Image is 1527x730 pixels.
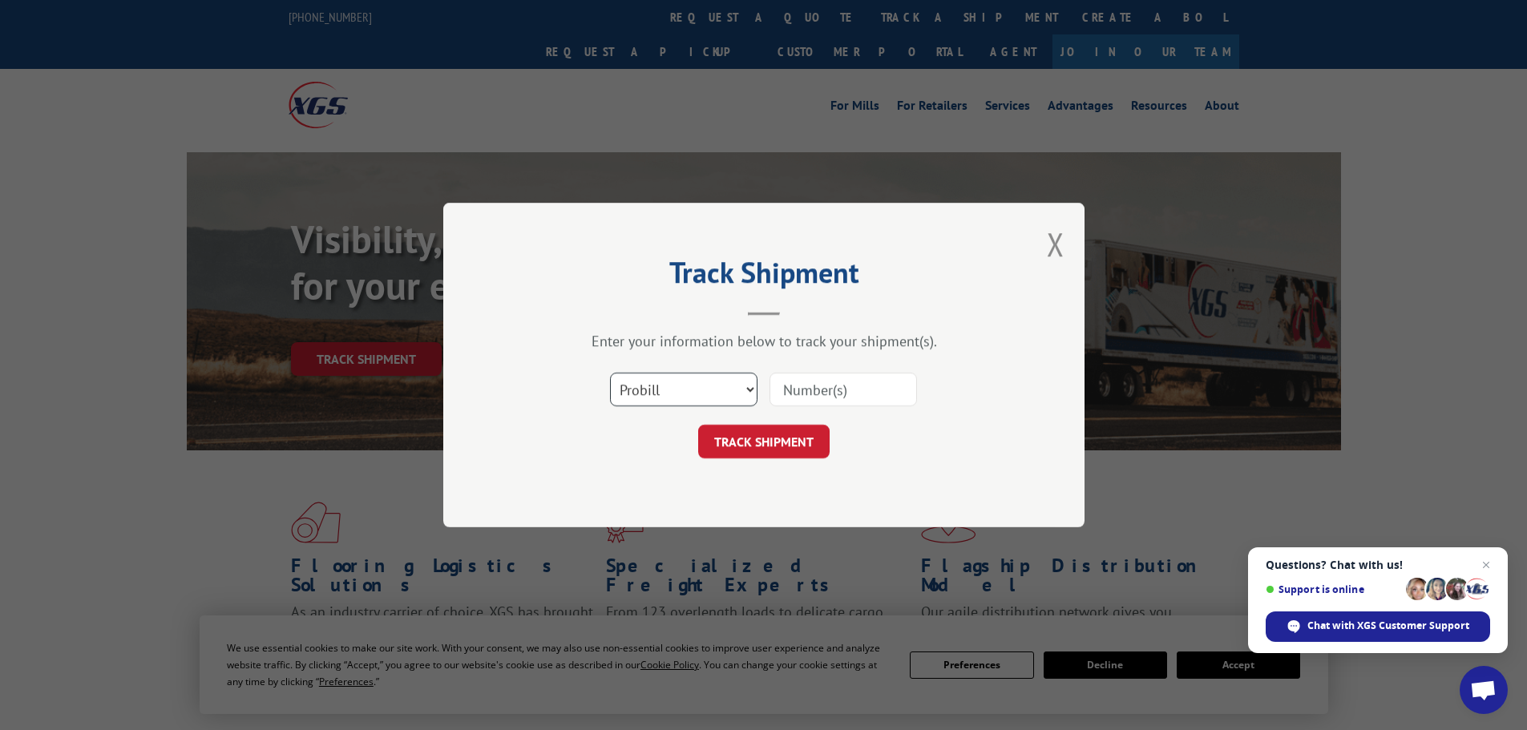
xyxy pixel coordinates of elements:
[523,332,1004,350] div: Enter your information below to track your shipment(s).
[698,425,830,458] button: TRACK SHIPMENT
[1266,611,1490,642] span: Chat with XGS Customer Support
[1047,223,1064,265] button: Close modal
[770,373,917,406] input: Number(s)
[523,261,1004,292] h2: Track Shipment
[1307,619,1469,633] span: Chat with XGS Customer Support
[1460,666,1508,714] a: Open chat
[1266,559,1490,571] span: Questions? Chat with us!
[1266,583,1400,595] span: Support is online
